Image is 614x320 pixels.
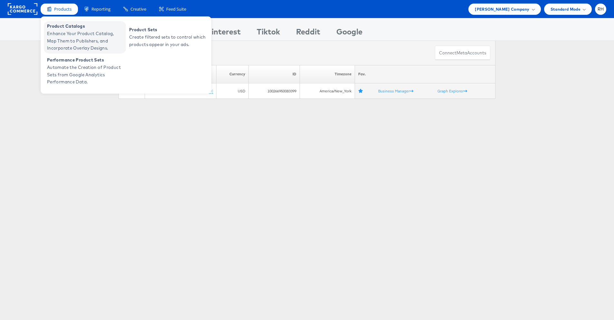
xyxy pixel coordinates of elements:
span: Reporting [91,6,110,12]
th: Currency [216,65,248,83]
a: Graph Explorer [437,89,467,93]
span: Product Sets [129,26,206,33]
th: ID [248,65,300,83]
span: Performance Product Sets [47,56,124,64]
a: Product Catalogs Enhance Your Product Catalog, Map Them to Publishers, and Incorporate Overlay De... [44,21,126,53]
a: Business Manager [378,89,413,93]
td: America/New_York [300,83,355,99]
span: Feed Suite [166,6,186,12]
span: Create filtered sets to control which products appear in your ads. [129,33,206,48]
span: Creative [130,6,146,12]
span: [PERSON_NAME] Company [475,6,529,13]
span: Product Catalogs [47,23,124,30]
div: Tiktok [257,26,280,41]
div: Pinterest [206,26,241,41]
th: Timezone [300,65,355,83]
a: Product Sets Create filtered sets to control which products appear in your ads. [126,21,208,53]
button: ConnectmetaAccounts [435,46,490,60]
td: USD [216,83,248,99]
div: Google [336,26,362,41]
td: 100266950083399 [248,83,300,99]
span: Standard Mode [551,6,580,13]
span: Enhance Your Product Catalog, Map Them to Publishers, and Incorporate Overlay Designs. [47,30,124,52]
div: Reddit [296,26,320,41]
span: Products [54,6,72,12]
span: RH [598,7,604,11]
span: meta [456,50,467,56]
span: Automate the Creation of Product Sets from Google Analytics Performance Data. [47,64,124,86]
a: Performance Product Sets Automate the Creation of Product Sets from Google Analytics Performance ... [44,55,126,87]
